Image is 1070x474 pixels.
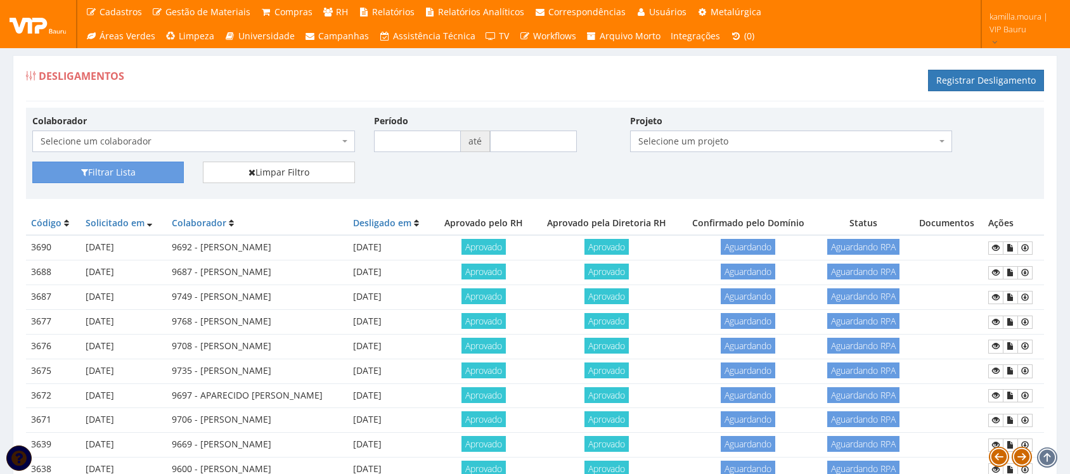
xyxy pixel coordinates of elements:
td: 9697 - APARECIDO [PERSON_NAME] [167,383,348,408]
a: Documentos [1003,414,1018,427]
td: 3677 [26,309,81,334]
td: 9768 - [PERSON_NAME] [167,309,348,334]
a: Ficha Devolução EPIS [1017,340,1033,353]
span: Aguardando [721,411,775,427]
a: Colaborador [172,217,226,229]
th: Aprovado pela Diretoria RH [534,212,680,235]
span: Selecione um colaborador [32,131,355,152]
span: Aguardando RPA [827,288,899,304]
label: Colaborador [32,115,87,127]
td: [DATE] [348,260,434,285]
td: [DATE] [348,408,434,433]
a: Workflows [514,24,581,48]
span: Aguardando RPA [827,264,899,279]
span: RH [336,6,348,18]
a: Ficha Devolução EPIS [1017,291,1033,304]
a: Ficha Devolução EPIS [1017,389,1033,402]
th: Status [817,212,910,235]
td: 9735 - [PERSON_NAME] [167,359,348,383]
button: Filtrar Lista [32,162,184,183]
th: Documentos [910,212,983,235]
span: Compras [274,6,313,18]
span: Áreas Verdes [100,30,155,42]
span: Campanhas [318,30,369,42]
span: Desligamentos [39,69,124,83]
td: 3639 [26,433,81,458]
span: Aprovado [584,239,629,255]
span: (0) [744,30,754,42]
a: Campanhas [300,24,375,48]
a: Integrações [666,24,725,48]
td: [DATE] [81,433,167,458]
span: Aprovado [461,436,506,452]
span: Usuários [649,6,686,18]
th: Ações [983,212,1044,235]
span: Aprovado [584,387,629,403]
span: Cadastros [100,6,142,18]
span: Relatórios Analíticos [438,6,524,18]
a: Arquivo Morto [581,24,666,48]
td: [DATE] [81,383,167,408]
a: Documentos [1003,364,1018,378]
td: [DATE] [348,433,434,458]
span: Aprovado [461,239,506,255]
a: Documentos [1003,389,1018,402]
span: Aguardando [721,436,775,452]
td: [DATE] [348,334,434,359]
span: Arquivo Morto [600,30,661,42]
th: Confirmado pelo Domínio [679,212,816,235]
span: Selecione um projeto [630,131,953,152]
span: Aprovado [461,387,506,403]
span: Aprovado [584,436,629,452]
td: [DATE] [348,309,434,334]
td: 3676 [26,334,81,359]
a: Ficha Devolução EPIS [1017,439,1033,452]
a: Solicitado em [86,217,145,229]
td: 3688 [26,260,81,285]
td: 9669 - [PERSON_NAME] [167,433,348,458]
a: Assistência Técnica [374,24,480,48]
span: Relatórios [372,6,415,18]
td: [DATE] [81,359,167,383]
a: Documentos [1003,316,1018,329]
span: Workflows [533,30,576,42]
td: [DATE] [81,260,167,285]
span: Aguardando RPA [827,313,899,329]
span: Integrações [671,30,720,42]
td: 9706 - [PERSON_NAME] [167,408,348,433]
td: 9749 - [PERSON_NAME] [167,285,348,310]
td: [DATE] [348,235,434,260]
span: Aprovado [461,338,506,354]
a: Código [31,217,61,229]
td: [DATE] [81,309,167,334]
span: Aguardando [721,239,775,255]
td: [DATE] [81,408,167,433]
span: Aprovado [584,338,629,354]
td: 9687 - [PERSON_NAME] [167,260,348,285]
td: 3687 [26,285,81,310]
td: 3671 [26,408,81,433]
span: Aprovado [584,411,629,427]
a: Documentos [1003,241,1018,255]
a: Documentos [1003,340,1018,353]
a: Desligado em [353,217,411,229]
a: Ficha Devolução EPIS [1017,316,1033,329]
td: 3690 [26,235,81,260]
span: Assistência Técnica [393,30,475,42]
span: Aprovado [461,411,506,427]
span: Aguardando [721,313,775,329]
td: [DATE] [81,285,167,310]
span: até [461,131,490,152]
span: Aguardando RPA [827,239,899,255]
a: Limpar Filtro [203,162,354,183]
a: Registrar Desligamento [928,70,1044,91]
a: Documentos [1003,291,1018,304]
span: Aprovado [584,288,629,304]
a: Ficha Devolução EPIS [1017,241,1033,255]
span: Aprovado [461,288,506,304]
span: Aguardando [721,288,775,304]
span: Aprovado [461,264,506,279]
td: [DATE] [81,334,167,359]
span: Aprovado [584,362,629,378]
span: Aguardando [721,338,775,354]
